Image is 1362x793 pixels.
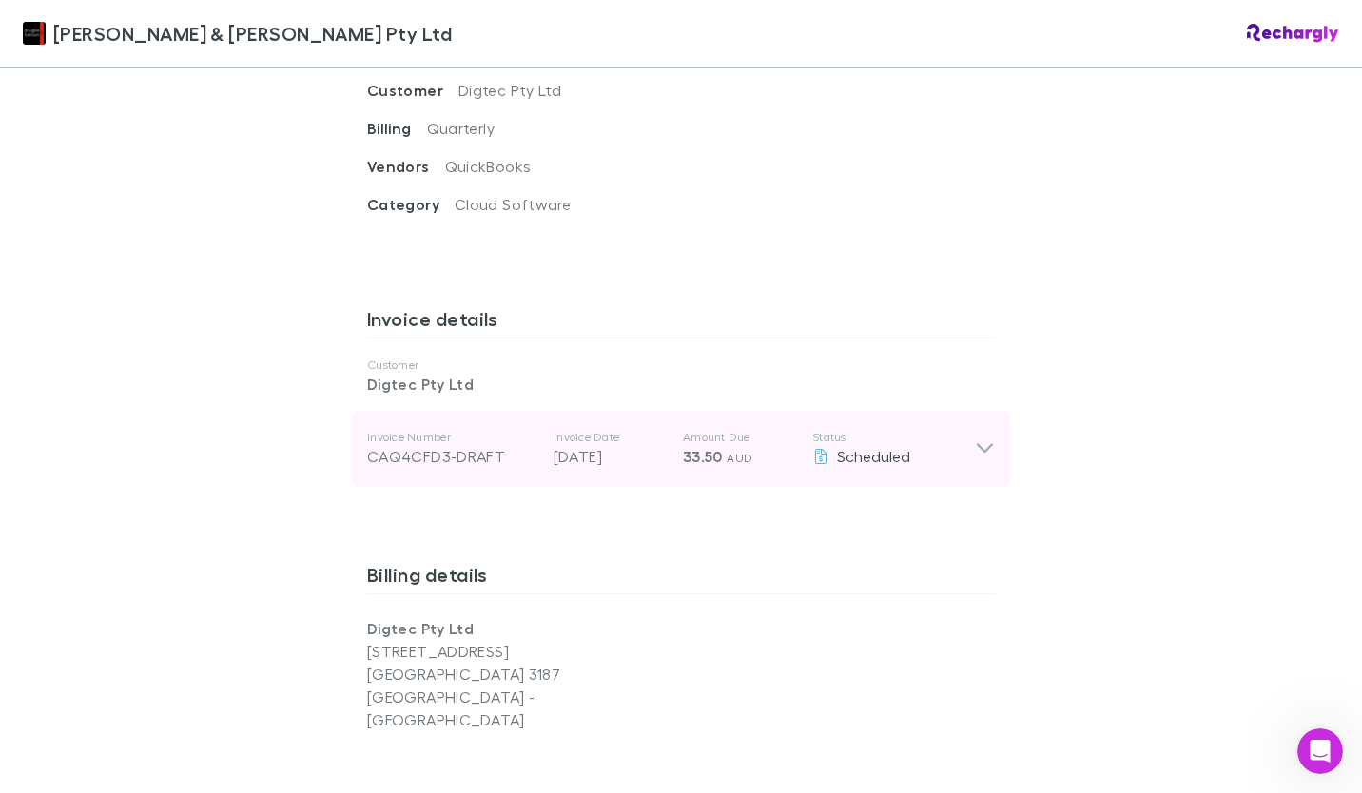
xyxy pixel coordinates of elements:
[367,617,681,640] p: Digtec Pty Ltd
[352,411,1010,487] div: Invoice NumberCAQ4CFD3-DRAFTInvoice Date[DATE]Amount Due33.50 AUDStatusScheduled
[367,663,681,686] p: [GEOGRAPHIC_DATA] 3187
[367,640,681,663] p: [STREET_ADDRESS]
[458,81,561,99] span: Digtec Pty Ltd
[455,195,571,213] span: Cloud Software
[427,119,495,137] span: Quarterly
[53,19,452,48] span: [PERSON_NAME] & [PERSON_NAME] Pty Ltd
[554,445,668,468] p: [DATE]
[812,430,975,445] p: Status
[445,157,532,175] span: QuickBooks
[1247,24,1339,43] img: Rechargly Logo
[367,686,681,731] p: [GEOGRAPHIC_DATA] - [GEOGRAPHIC_DATA]
[367,563,995,593] h3: Billing details
[683,447,723,466] span: 33.50
[1297,728,1343,774] iframe: Intercom live chat
[367,195,455,214] span: Category
[683,430,797,445] p: Amount Due
[367,430,538,445] p: Invoice Number
[554,430,668,445] p: Invoice Date
[367,373,995,396] p: Digtec Pty Ltd
[367,307,995,338] h3: Invoice details
[837,447,910,465] span: Scheduled
[367,157,445,176] span: Vendors
[23,22,46,45] img: Douglas & Harrison Pty Ltd's Logo
[727,451,752,465] span: AUD
[367,358,995,373] p: Customer
[367,119,427,138] span: Billing
[367,445,538,468] div: CAQ4CFD3-DRAFT
[367,81,458,100] span: Customer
